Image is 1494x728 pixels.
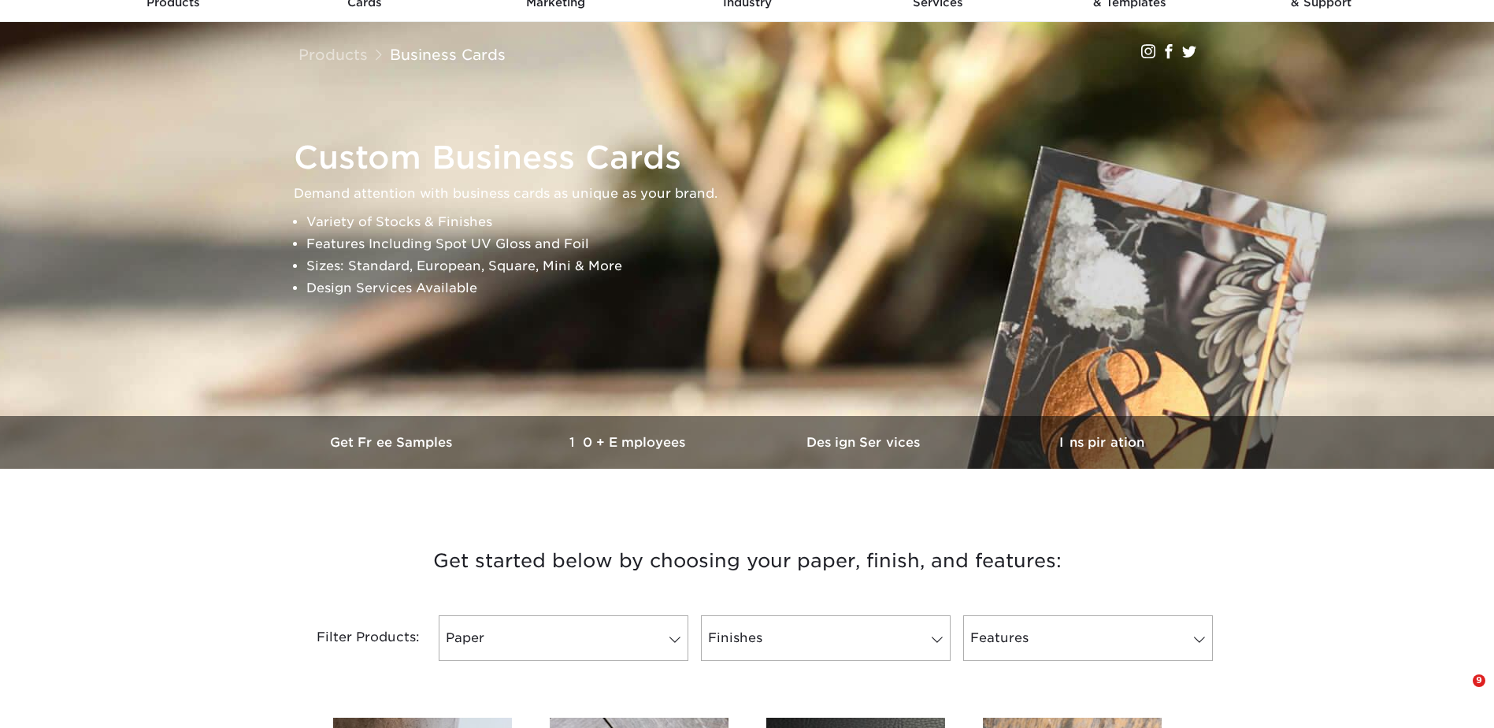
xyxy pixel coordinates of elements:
[298,46,368,63] a: Products
[306,233,1215,255] li: Features Including Spot UV Gloss and Foil
[306,255,1215,277] li: Sizes: Standard, European, Square, Mini & More
[287,526,1208,596] h3: Get started below by choosing your paper, finish, and features:
[1440,674,1478,712] iframe: Intercom live chat
[1473,674,1485,687] span: 9
[294,183,1215,205] p: Demand attention with business cards as unique as your brand.
[306,211,1215,233] li: Variety of Stocks & Finishes
[984,416,1220,469] a: Inspiration
[306,277,1215,299] li: Design Services Available
[390,46,506,63] a: Business Cards
[439,615,688,661] a: Paper
[747,416,984,469] a: Design Services
[747,435,984,450] h3: Design Services
[275,416,511,469] a: Get Free Samples
[275,615,432,661] div: Filter Products:
[511,416,747,469] a: 10+ Employees
[963,615,1213,661] a: Features
[294,139,1215,176] h1: Custom Business Cards
[275,435,511,450] h3: Get Free Samples
[701,615,951,661] a: Finishes
[511,435,747,450] h3: 10+ Employees
[984,435,1220,450] h3: Inspiration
